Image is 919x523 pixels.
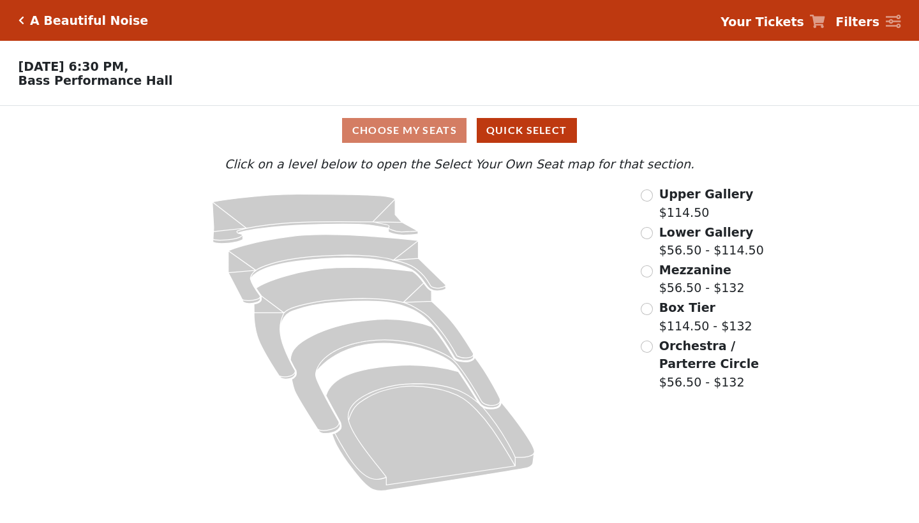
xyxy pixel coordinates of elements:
label: $114.50 - $132 [659,298,752,335]
span: Lower Gallery [659,225,754,239]
strong: Filters [835,15,879,29]
path: Upper Gallery - Seats Available: 295 [213,195,418,244]
strong: Your Tickets [721,15,804,29]
span: Box Tier [659,300,715,314]
h5: A Beautiful Noise [30,13,148,28]
a: Click here to go back to filters [19,16,24,25]
span: Mezzanine [659,263,731,277]
path: Lower Gallery - Seats Available: 52 [228,235,446,304]
p: Click on a level below to open the Select Your Own Seat map for that section. [124,155,795,173]
label: $56.50 - $132 [659,261,745,297]
a: Filters [835,13,900,31]
span: Orchestra / Parterre Circle [659,339,759,371]
path: Orchestra / Parterre Circle - Seats Available: 18 [326,365,534,490]
label: $114.50 [659,185,754,221]
label: $56.50 - $114.50 [659,223,764,260]
label: $56.50 - $132 [659,337,795,392]
span: Upper Gallery [659,187,754,201]
a: Your Tickets [721,13,825,31]
button: Quick Select [477,118,577,143]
